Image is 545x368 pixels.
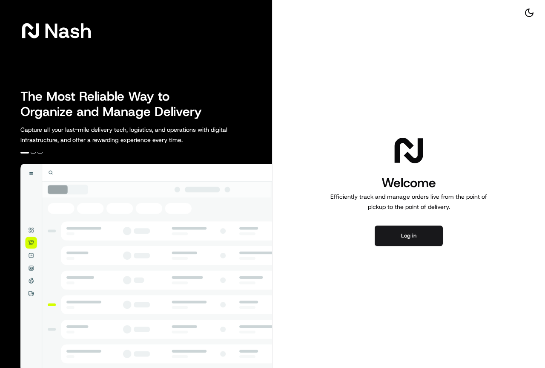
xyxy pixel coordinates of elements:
button: Log in [375,226,443,246]
h2: The Most Reliable Way to Organize and Manage Delivery [20,89,211,119]
h1: Welcome [327,174,490,191]
p: Capture all your last-mile delivery tech, logistics, and operations with digital infrastructure, ... [20,125,266,145]
span: Nash [44,22,92,39]
p: Efficiently track and manage orders live from the point of pickup to the point of delivery. [327,191,490,212]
